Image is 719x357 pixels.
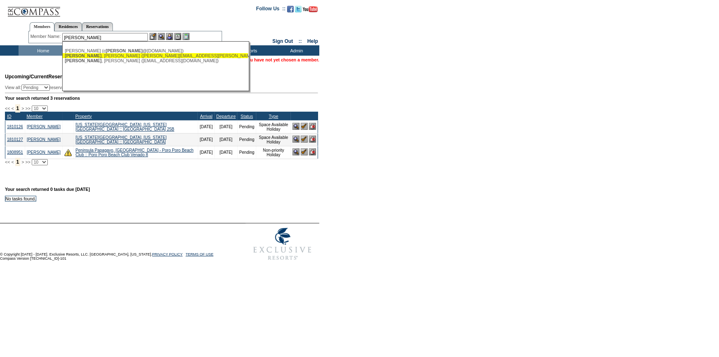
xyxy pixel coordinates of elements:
[150,33,157,40] img: b_edit.gif
[75,114,92,119] a: Property
[256,146,291,159] td: Non-priority Holiday
[82,22,113,31] a: Reservations
[5,187,320,196] div: Your search returned 0 tasks due [DATE]
[198,133,214,146] td: [DATE]
[7,150,23,155] a: 1808951
[269,114,278,119] a: Type
[215,133,237,146] td: [DATE]
[64,149,72,156] img: There are insufficient days and/or tokens to cover this reservation
[75,148,193,157] a: Peninsula Papagayo, [GEOGRAPHIC_DATA] - Poro Poro Beach Club :: Poro Poro Beach Club Venado 8
[5,196,36,201] td: No tasks found.
[241,114,253,119] a: Status
[237,120,256,133] td: Pending
[186,252,214,256] a: TERMS OF USE
[75,122,174,132] a: [US_STATE][GEOGRAPHIC_DATA], [US_STATE][GEOGRAPHIC_DATA] :: [GEOGRAPHIC_DATA] 25B
[215,120,237,133] td: [DATE]
[11,106,14,111] span: <
[307,38,318,44] a: Help
[245,57,319,62] span: You have not yet chosen a member.
[106,48,143,53] span: [PERSON_NAME]
[272,38,293,44] a: Sign Out
[295,6,302,12] img: Follow us on Twitter
[158,33,165,40] img: View
[75,135,166,144] a: [US_STATE][GEOGRAPHIC_DATA], [US_STATE][GEOGRAPHIC_DATA] :: [GEOGRAPHIC_DATA]
[21,106,24,111] span: >
[301,148,308,155] img: Confirm Reservation
[19,45,66,56] td: Home
[309,148,316,155] img: Cancel Reservation
[309,123,316,130] img: Cancel Reservation
[5,74,80,80] span: Reservations
[256,120,291,133] td: Space Available Holiday
[287,8,294,13] a: Become our fan on Facebook
[246,223,319,265] img: Exclusive Resorts
[15,158,21,166] span: 1
[215,146,237,159] td: [DATE]
[7,124,23,129] a: 1810126
[293,136,300,143] img: View Reservation
[5,74,48,80] span: Upcoming/Current
[21,160,24,164] span: >
[237,146,256,159] td: Pending
[27,137,61,142] a: [PERSON_NAME]
[7,137,23,142] a: 1810127
[299,38,302,44] span: ::
[7,114,12,119] a: ID
[198,120,214,133] td: [DATE]
[174,33,181,40] img: Reservations
[200,114,213,119] a: Arrival
[293,148,300,155] img: View Reservation
[65,53,246,58] div: , [PERSON_NAME] ([PERSON_NAME][EMAIL_ADDRESS][PERSON_NAME][DOMAIN_NAME])
[65,58,246,63] div: , [PERSON_NAME] ([EMAIL_ADDRESS][DOMAIN_NAME])
[11,160,14,164] span: <
[25,106,30,111] span: >>
[15,104,21,113] span: 1
[27,124,61,129] a: [PERSON_NAME]
[216,114,236,119] a: Departure
[30,22,55,31] a: Members
[303,8,318,13] a: Subscribe to our YouTube Channel
[5,160,10,164] span: <<
[65,53,101,58] span: [PERSON_NAME]
[309,136,316,143] img: Cancel Reservation
[27,150,61,155] a: [PERSON_NAME]
[295,8,302,13] a: Follow us on Twitter
[293,123,300,130] img: View Reservation
[237,133,256,146] td: Pending
[301,123,308,130] img: Confirm Reservation
[183,33,190,40] img: b_calculator.gif
[30,33,62,40] div: Member Name:
[5,106,10,111] span: <<
[256,133,291,146] td: Space Available Holiday
[26,114,42,119] a: Member
[5,85,209,91] div: View all: reservations owned by:
[166,33,173,40] img: Impersonate
[65,48,246,53] div: [PERSON_NAME] (c @[DOMAIN_NAME])
[65,58,101,63] span: [PERSON_NAME]
[301,136,308,143] img: Confirm Reservation
[152,252,183,256] a: PRIVACY POLICY
[5,96,318,101] div: Your search returned 3 reservations
[25,160,30,164] span: >>
[198,146,214,159] td: [DATE]
[54,22,82,31] a: Residences
[303,6,318,12] img: Subscribe to our YouTube Channel
[287,6,294,12] img: Become our fan on Facebook
[272,45,319,56] td: Admin
[256,5,286,15] td: Follow Us ::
